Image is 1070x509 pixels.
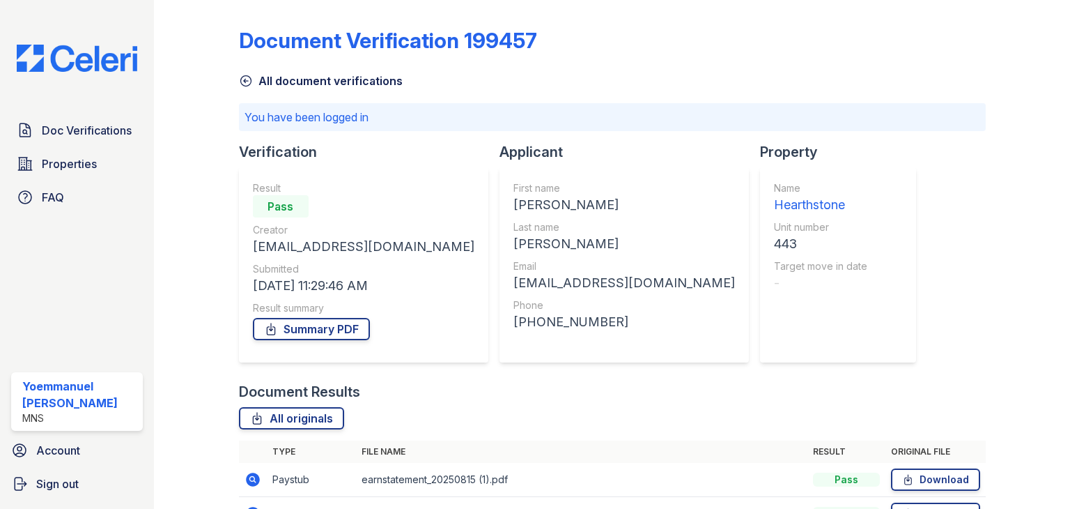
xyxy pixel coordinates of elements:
[11,183,143,211] a: FAQ
[267,463,356,497] td: Paystub
[42,155,97,172] span: Properties
[6,470,148,498] a: Sign out
[42,122,132,139] span: Doc Verifications
[813,473,880,487] div: Pass
[356,463,807,497] td: earnstatement_20250815 (1).pdf
[239,407,344,430] a: All originals
[253,237,474,257] div: [EMAIL_ADDRESS][DOMAIN_NAME]
[239,28,537,53] div: Document Verification 199457
[499,142,760,162] div: Applicant
[807,441,885,463] th: Result
[22,411,137,425] div: MNS
[356,441,807,463] th: File name
[267,441,356,463] th: Type
[760,142,927,162] div: Property
[253,181,474,195] div: Result
[513,298,735,312] div: Phone
[253,276,474,296] div: [DATE] 11:29:46 AM
[11,150,143,178] a: Properties
[239,142,499,162] div: Verification
[774,220,867,234] div: Unit number
[36,442,80,459] span: Account
[239,382,360,402] div: Document Results
[22,378,137,411] div: Yoemmanuel [PERSON_NAME]
[253,301,474,315] div: Result summary
[774,195,867,215] div: Hearthstone
[513,195,735,215] div: [PERSON_NAME]
[6,45,148,72] img: CE_Logo_Blue-a8612792a0a2168367f1c8372b55b34899dd931a85d93a1a3d3e32e68fde9ad4.png
[253,223,474,237] div: Creator
[513,273,735,293] div: [EMAIL_ADDRESS][DOMAIN_NAME]
[11,116,143,144] a: Doc Verifications
[885,441,986,463] th: Original file
[513,312,735,332] div: [PHONE_NUMBER]
[239,73,403,89] a: All document verifications
[245,109,980,126] p: You have been logged in
[253,262,474,276] div: Submitted
[513,220,735,234] div: Last name
[774,234,867,254] div: 443
[513,234,735,254] div: [PERSON_NAME]
[253,195,309,218] div: Pass
[891,469,980,491] a: Download
[774,273,867,293] div: -
[253,318,370,340] a: Summary PDF
[774,259,867,273] div: Target move in date
[513,181,735,195] div: First name
[774,181,867,215] a: Name Hearthstone
[774,181,867,195] div: Name
[513,259,735,273] div: Email
[42,189,64,206] span: FAQ
[6,436,148,464] a: Account
[36,476,79,492] span: Sign out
